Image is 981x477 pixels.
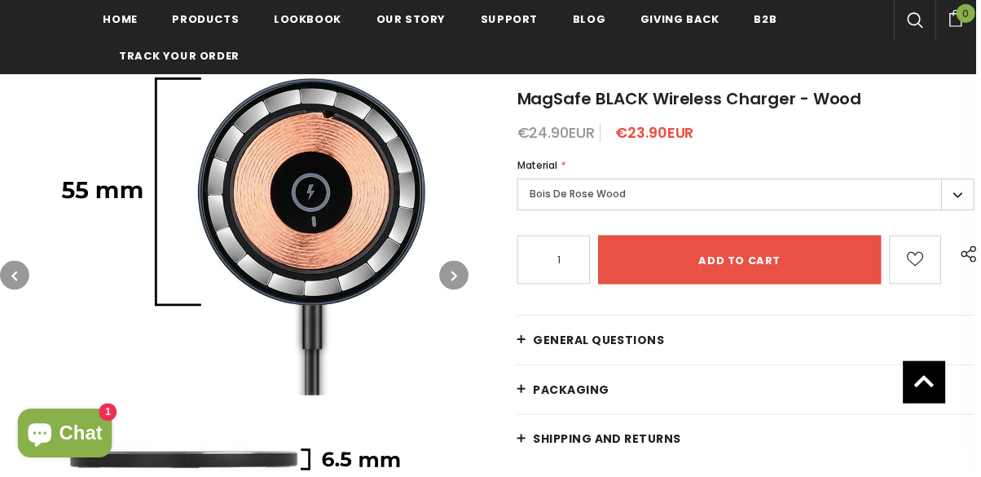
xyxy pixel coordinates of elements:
[520,159,561,173] span: Material
[520,317,979,366] a: General Questions
[13,411,117,464] inbox-online-store-chat: Shopify online store chat
[961,4,980,23] span: 0
[601,236,886,285] input: Add to cart
[618,123,697,144] span: €23.90EUR
[275,11,343,27] span: Lookbook
[520,123,598,144] span: €24.90EUR
[174,11,240,27] span: Products
[103,11,139,27] span: Home
[120,37,240,73] a: Track your order
[939,7,981,27] a: 0
[536,433,684,449] span: Shipping and returns
[644,11,723,27] span: Giving back
[536,333,668,350] span: General Questions
[536,383,613,400] span: PACKAGING
[758,11,781,27] span: B2B
[483,11,541,27] span: support
[520,179,979,211] label: Bois De Rose Wood
[378,11,448,27] span: Our Story
[120,48,240,64] span: Track your order
[520,87,866,110] span: MagSafe BLACK Wireless Charger - Wood
[575,11,609,27] span: Blog
[520,367,979,416] a: PACKAGING
[520,417,979,466] a: Shipping and returns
